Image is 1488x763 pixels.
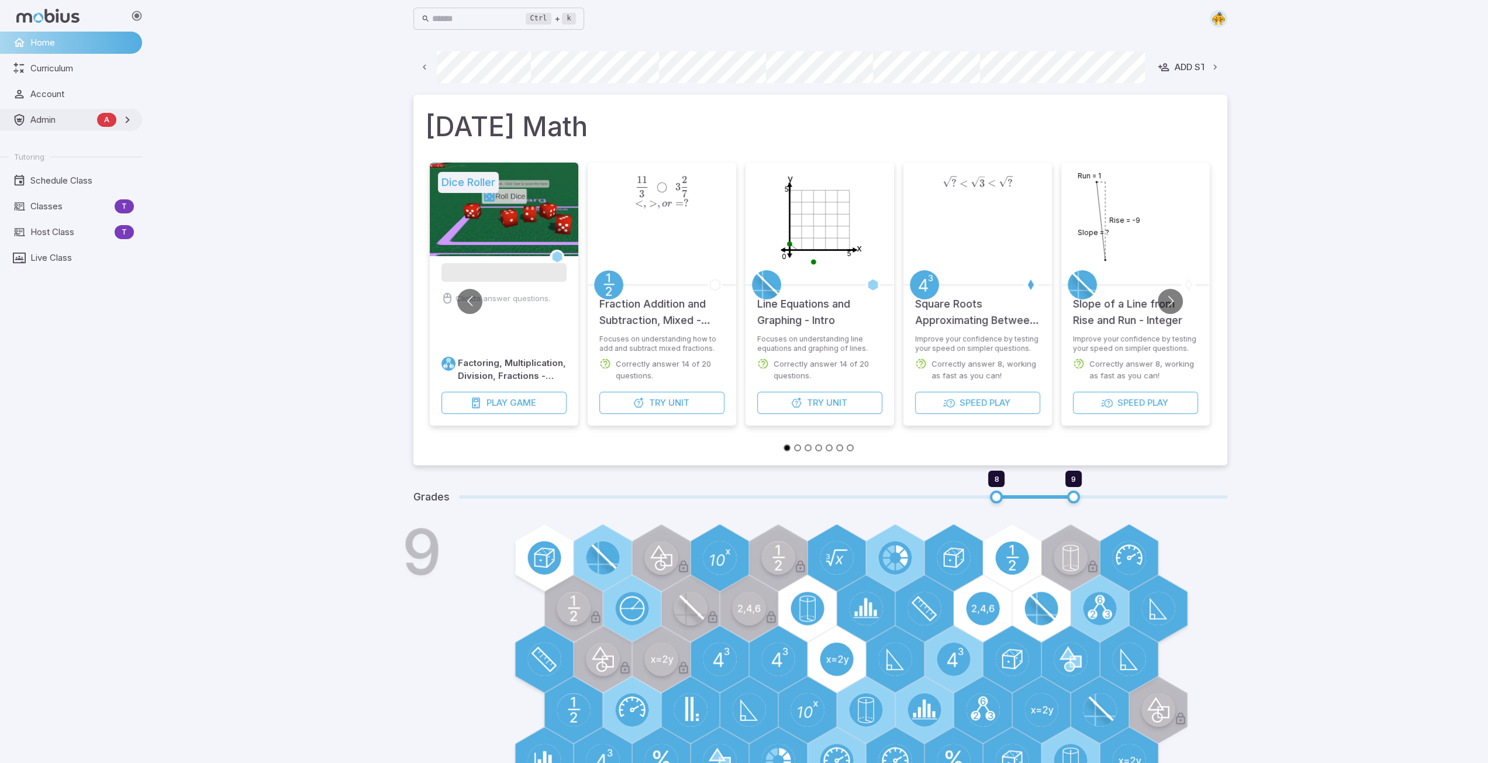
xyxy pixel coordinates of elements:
[441,392,567,414] button: PlayGame
[455,292,550,304] p: Click to answer questions.
[815,444,822,451] button: Go to slide 4
[806,396,823,409] span: Try
[413,489,450,505] h5: Grades
[989,396,1010,409] span: Play
[847,444,854,451] button: Go to slide 7
[1073,296,1198,329] h5: Slope of a Line from Rise and Run - Integer
[599,392,724,414] button: TryUnit
[14,151,44,162] span: Tutoring
[826,444,833,451] button: Go to slide 5
[115,226,134,238] span: T
[1013,176,1014,187] span: ​
[1068,270,1097,299] a: Slope/Linear Equations
[836,444,843,451] button: Go to slide 6
[425,106,1216,146] h1: [DATE] Math
[526,13,552,25] kbd: Ctrl
[509,396,536,409] span: Game
[30,62,134,75] span: Curriculum
[1089,358,1198,381] p: Correctly answer 8, working as fast as you can!
[687,176,688,190] span: ​
[752,270,781,299] a: Slope/Linear Equations
[30,174,134,187] span: Schedule Class
[951,177,956,189] span: ?
[915,296,1040,329] h5: Square Roots Approximating Between Perfect Square Roots
[643,197,646,209] span: ,
[988,177,996,189] span: <
[675,197,683,209] span: =
[784,185,788,194] text: 5
[959,177,967,189] span: <
[1117,396,1144,409] span: Speed
[682,188,687,200] span: 7
[788,172,793,184] text: y
[635,197,643,209] span: <
[594,270,623,299] a: Fractions/Decimals
[757,334,882,353] p: Focuses on understanding line equations and graphing of lines.
[668,396,689,409] span: Unit
[649,197,657,209] span: >
[486,396,507,409] span: Play
[826,396,847,409] span: Unit
[30,226,110,239] span: Host Class
[675,181,681,193] span: 3
[1078,171,1101,180] text: Run = 1
[1158,61,1235,74] div: Add Student
[657,197,660,209] span: ,
[458,357,567,382] h6: Factoring, Multiplication, Division, Fractions - Advanced
[682,174,687,186] span: 2
[805,444,812,451] button: Go to slide 3
[959,396,986,409] span: Speed
[994,474,999,484] span: 8
[647,176,648,190] span: ​
[847,249,851,258] text: 5
[441,357,455,371] a: Factors/Primes
[757,296,882,329] h5: Line Equations and Graphing - Intro
[910,270,939,299] a: Exponents
[438,172,499,193] h5: Dice Roller
[30,200,110,213] span: Classes
[1210,10,1227,27] img: semi-circle.svg
[1073,392,1198,414] button: SpeedPlay
[915,392,1040,414] button: SpeedPlay
[599,334,724,353] p: Focuses on understanding how to add and subtract mixed fractions.
[794,444,801,451] button: Go to slide 2
[402,520,442,584] h1: 9
[115,201,134,212] span: T
[1071,474,1076,484] span: 9
[979,177,985,189] span: 3
[683,197,688,209] span: ?
[1073,334,1198,353] p: Improve your confidence by testing your speed on simpler questions.
[1158,289,1183,314] button: Go to next slide
[30,113,92,126] span: Admin
[1147,396,1168,409] span: Play
[783,444,790,451] button: Go to slide 1
[956,176,957,187] span: ​
[616,358,724,381] p: Correctly answer 14 of 20 questions.
[30,88,134,101] span: Account
[30,251,134,264] span: Live Class
[757,392,882,414] button: TryUnit
[636,174,647,186] span: 11
[639,188,644,200] span: 3
[781,251,786,260] text: 0
[1007,177,1013,189] span: ?
[931,358,1040,381] p: Correctly answer 8, working as fast as you can!
[1109,216,1140,225] text: Rise = -9
[599,296,724,329] h5: Fraction Addition and Subtraction, Mixed - Advanced
[985,176,986,186] span: ​
[97,114,116,126] span: A
[662,199,672,209] span: or
[648,396,665,409] span: Try
[915,334,1040,353] p: Improve your confidence by testing your speed on simpler questions.
[856,242,861,254] text: x
[526,12,576,26] div: +
[30,36,134,49] span: Home
[562,13,575,25] kbd: k
[657,181,667,193] span: ◯
[774,358,882,381] p: Correctly answer 14 of 20 questions.
[457,289,482,314] button: Go to previous slide
[1078,228,1109,237] text: Slope = ?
